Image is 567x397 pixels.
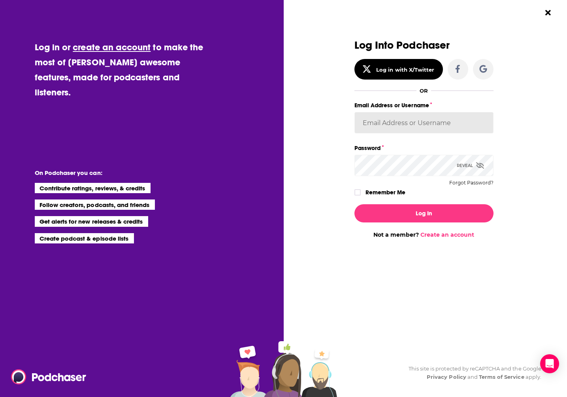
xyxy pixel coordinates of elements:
img: Podchaser - Follow, Share and Rate Podcasts [11,369,87,384]
a: create an account [73,42,151,53]
div: Log in with X/Twitter [376,66,434,73]
a: Create an account [420,231,474,238]
li: Contribute ratings, reviews, & credits [35,183,151,193]
button: Log in with X/Twitter [354,59,443,80]
label: Email Address or Username [354,100,494,110]
li: On Podchaser you can: [35,169,193,177]
input: Email Address or Username [354,112,494,133]
a: Privacy Policy [427,374,466,380]
div: Reveal [457,155,484,176]
li: Get alerts for new releases & credits [35,216,148,226]
li: Create podcast & episode lists [35,233,134,243]
a: Podchaser - Follow, Share and Rate Podcasts [11,369,81,384]
button: Close Button [541,5,556,20]
h3: Log Into Podchaser [354,40,494,51]
button: Forgot Password? [449,180,494,186]
div: This site is protected by reCAPTCHA and the Google and apply. [402,365,541,381]
label: Password [354,143,494,153]
div: OR [420,87,428,94]
label: Remember Me [365,187,405,198]
div: Open Intercom Messenger [540,354,559,373]
div: Not a member? [354,231,494,238]
a: Terms of Service [479,374,524,380]
button: Log In [354,204,494,222]
li: Follow creators, podcasts, and friends [35,199,155,210]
